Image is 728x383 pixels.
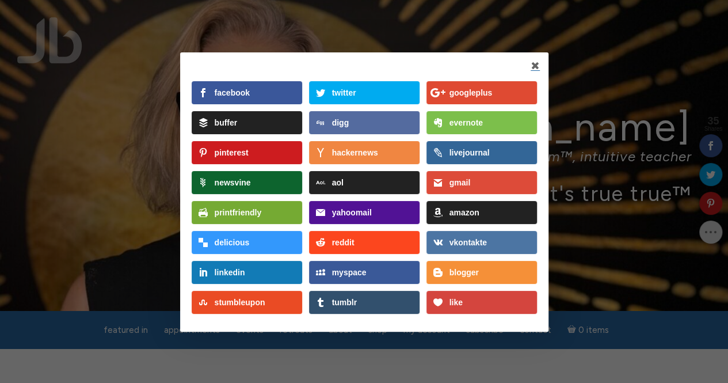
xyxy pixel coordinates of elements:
div: twitter [332,89,356,97]
a: reddit [309,231,420,254]
div: stumbleupon [215,298,265,306]
a: linkedin [192,261,302,284]
div: linkedin [215,268,245,276]
a: vkontakte [426,231,537,254]
a: twitter [309,81,420,104]
div: like [449,298,463,306]
a: newsvine [192,171,302,194]
a: myspace [309,261,420,284]
a: amazon [426,201,537,224]
div: pinterest [215,149,249,157]
a: printfriendly [192,201,302,224]
a: aol [309,171,420,194]
a: evernote [426,111,537,134]
div: livejournal [449,149,490,157]
a: blogger [426,261,537,284]
div: gmail [449,179,471,187]
div: blogger [449,268,479,276]
a: hackernews [309,141,420,164]
a: delicious [192,231,302,254]
a: googleplus [426,81,537,104]
div: hackernews [332,149,378,157]
a: stumbleupon [192,291,302,314]
a: yahoomail [309,201,420,224]
div: tumblr [332,298,357,306]
div: reddit [332,238,355,247]
div: vkontakte [449,238,487,247]
a: pinterest [192,141,302,164]
div: digg [332,119,349,127]
div: evernote [449,119,483,127]
a: facebook [192,81,302,104]
div: newsvine [215,179,251,187]
a: livejournal [426,141,537,164]
div: buffer [215,119,238,127]
div: googleplus [449,89,493,97]
div: aol [332,179,344,187]
div: amazon [449,208,479,217]
div: myspace [332,268,367,276]
a: tumblr [309,291,420,314]
div: yahoomail [332,208,372,217]
a: like [426,291,537,314]
div: facebook [215,89,250,97]
a: gmail [426,171,537,194]
div: printfriendly [215,208,262,217]
a: digg [309,111,420,134]
div: delicious [215,238,250,247]
a: buffer [192,111,302,134]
